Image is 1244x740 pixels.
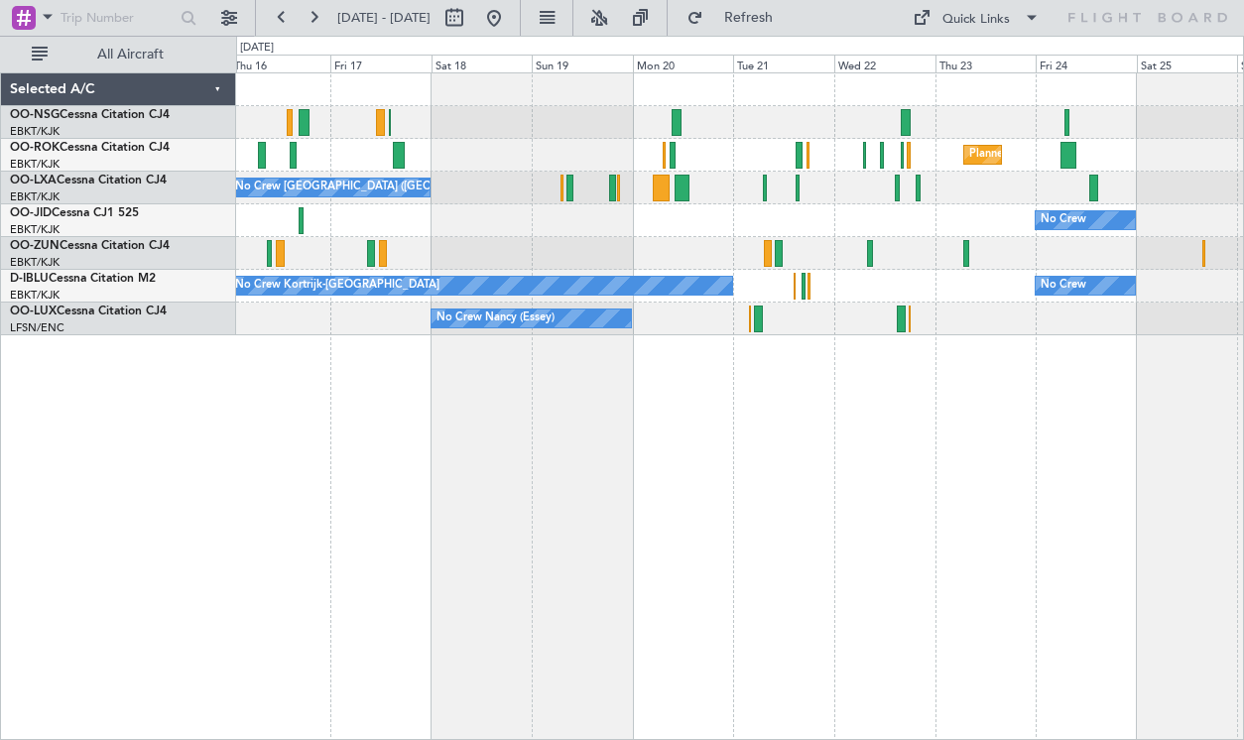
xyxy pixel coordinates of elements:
span: OO-NSG [10,109,60,121]
a: EBKT/KJK [10,124,60,139]
div: Sat 25 [1137,55,1238,72]
a: EBKT/KJK [10,189,60,204]
div: Planned Maint Kortrijk-[GEOGRAPHIC_DATA] [969,140,1200,170]
a: EBKT/KJK [10,255,60,270]
div: Fri 24 [1036,55,1137,72]
a: LFSN/ENC [10,320,64,335]
div: Quick Links [942,10,1010,30]
button: All Aircraft [22,39,215,70]
a: EBKT/KJK [10,288,60,303]
div: Tue 21 [733,55,834,72]
div: [DATE] [240,40,274,57]
a: OO-ROKCessna Citation CJ4 [10,142,170,154]
div: No Crew [1041,271,1086,301]
div: Thu 16 [230,55,331,72]
span: [DATE] - [DATE] [337,9,431,27]
span: OO-JID [10,207,52,219]
a: OO-LXACessna Citation CJ4 [10,175,167,186]
span: OO-LXA [10,175,57,186]
div: No Crew [1041,205,1086,235]
div: No Crew Nancy (Essey) [436,304,555,333]
button: Refresh [678,2,797,34]
a: OO-LUXCessna Citation CJ4 [10,306,167,317]
a: D-IBLUCessna Citation M2 [10,273,156,285]
a: EBKT/KJK [10,157,60,172]
a: EBKT/KJK [10,222,60,237]
div: No Crew [GEOGRAPHIC_DATA] ([GEOGRAPHIC_DATA] National) [235,173,567,202]
span: All Aircraft [52,48,209,62]
span: OO-ZUN [10,240,60,252]
a: OO-NSGCessna Citation CJ4 [10,109,170,121]
span: D-IBLU [10,273,49,285]
a: OO-JIDCessna CJ1 525 [10,207,139,219]
div: Sat 18 [432,55,533,72]
span: OO-LUX [10,306,57,317]
div: Wed 22 [834,55,935,72]
div: Fri 17 [330,55,432,72]
span: OO-ROK [10,142,60,154]
span: Refresh [707,11,791,25]
button: Quick Links [903,2,1050,34]
div: Mon 20 [633,55,734,72]
input: Trip Number [61,3,175,33]
div: Sun 19 [532,55,633,72]
div: No Crew Kortrijk-[GEOGRAPHIC_DATA] [235,271,439,301]
a: OO-ZUNCessna Citation CJ4 [10,240,170,252]
div: Thu 23 [935,55,1037,72]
